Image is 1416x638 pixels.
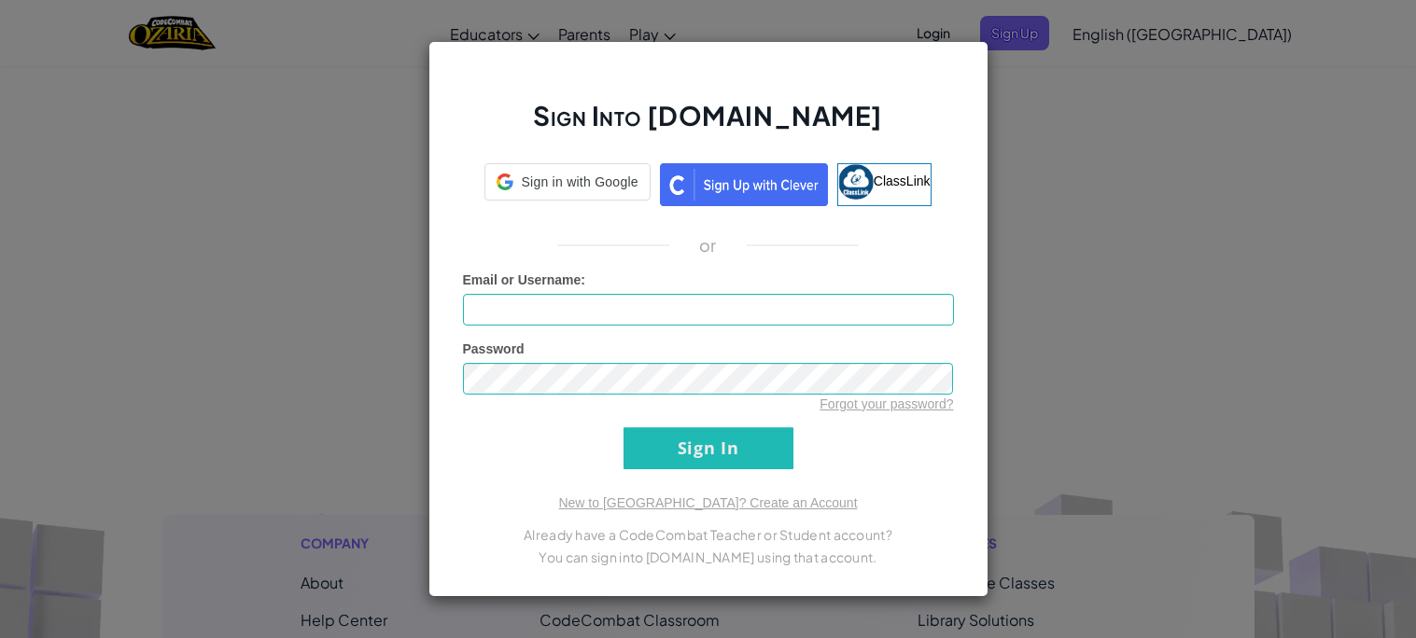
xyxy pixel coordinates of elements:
[558,495,857,510] a: New to [GEOGRAPHIC_DATA]? Create an Account
[624,427,793,469] input: Sign In
[521,173,638,191] span: Sign in with Google
[463,98,954,152] h2: Sign Into [DOMAIN_NAME]
[463,272,582,287] span: Email or Username
[660,163,828,206] img: clever_sso_button@2x.png
[699,234,717,257] p: or
[463,546,954,568] p: You can sign into [DOMAIN_NAME] using that account.
[874,173,931,188] span: ClassLink
[484,163,650,206] a: Sign in with Google
[463,523,954,546] p: Already have a CodeCombat Teacher or Student account?
[838,164,874,200] img: classlink-logo-small.png
[463,270,586,289] label: :
[463,341,525,356] span: Password
[484,163,650,201] div: Sign in with Google
[820,396,953,411] a: Forgot your password?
